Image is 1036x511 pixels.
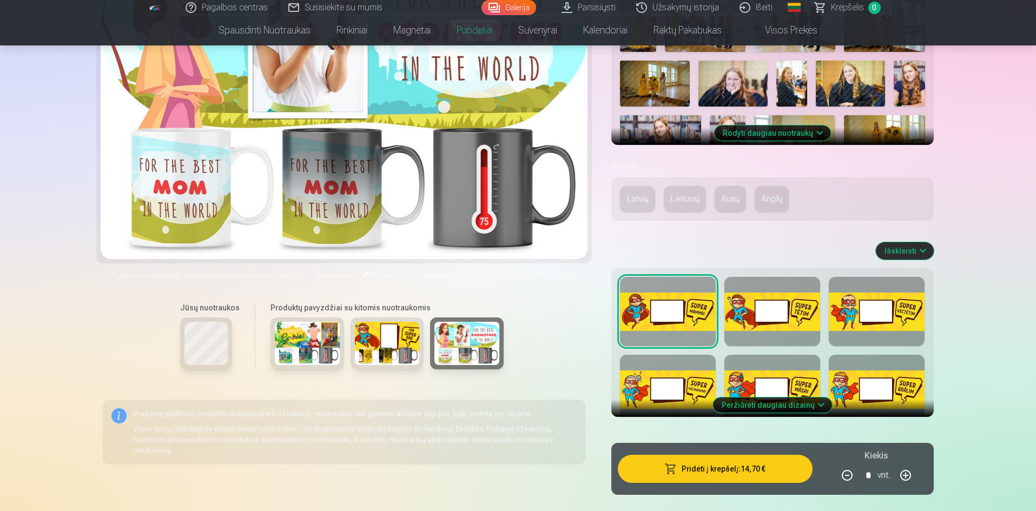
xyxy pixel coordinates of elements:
a: Rinkiniai [324,15,380,45]
button: Rusų [715,186,746,212]
button: Rodyti daugiau nuotraukų [714,125,830,141]
h6: Jūsų nuotraukos [180,302,240,313]
p: Prašome patikrinti produkto išvaizdą prieš užsakant, nuotraukos ant gaminio atrodys taip pat, kai... [133,408,577,419]
h5: Dizainas [611,243,867,258]
a: Visos prekės [735,15,830,45]
button: Anglų [755,186,789,212]
h5: Kiekis [865,449,888,462]
div: vnt. [877,462,890,488]
a: Suvenyrai [505,15,570,45]
a: Puodeliai [444,15,505,45]
a: Kalendoriai [570,15,641,45]
a: Magnetai [380,15,444,45]
span: " [359,271,362,280]
span: 0 [868,2,881,14]
span: norėdami apkarpyti, pasukti arba pritaikyti filtrą [415,271,575,280]
span: Redag. foto [373,271,412,280]
a: Spausdinti nuotraukas [206,15,324,45]
p: Visos mūsų tinklalapyje pateikiamos nuotraukos - tai suspaustos originalų kopijos su vandens ženk... [133,423,577,456]
button: Išskleisti [876,242,934,260]
button: Latvių [620,186,655,212]
span: Krepšelis [831,1,864,14]
h5: Kalba [611,158,933,173]
button: Lietuvių [664,186,706,212]
button: Pridėti į krepšelį:14,70 € [618,455,812,483]
span: Spustelėkite vaizdą, kad atidarytumėte išplėstinį vaizdą [113,270,302,281]
a: Raktų pakabukas [641,15,735,45]
button: Peržiūrėti daugiau dizainų [713,397,832,413]
h6: Produktų pavyzdžiai su kitomis nuotraukomis [266,302,508,313]
span: Spustelėkite [315,271,359,280]
img: /fa2 [149,4,161,11]
span: " [412,271,415,280]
